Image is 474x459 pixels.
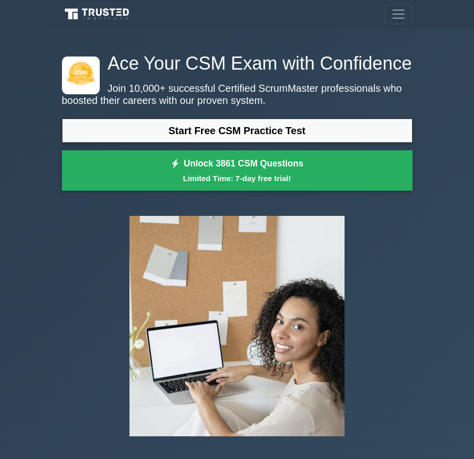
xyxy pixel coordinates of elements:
[384,4,413,24] button: Toggle navigation
[75,173,400,184] small: Limited Time: 7-day free trial!
[62,150,413,191] a: Unlock 3861 CSM QuestionsLimited Time: 7-day free trial!
[62,52,413,74] h1: Ace Your CSM Exam with Confidence
[62,82,413,106] p: Join 10,000+ successful Certified ScrumMaster professionals who boosted their careers with our pr...
[62,119,413,143] a: Start Free CSM Practice Test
